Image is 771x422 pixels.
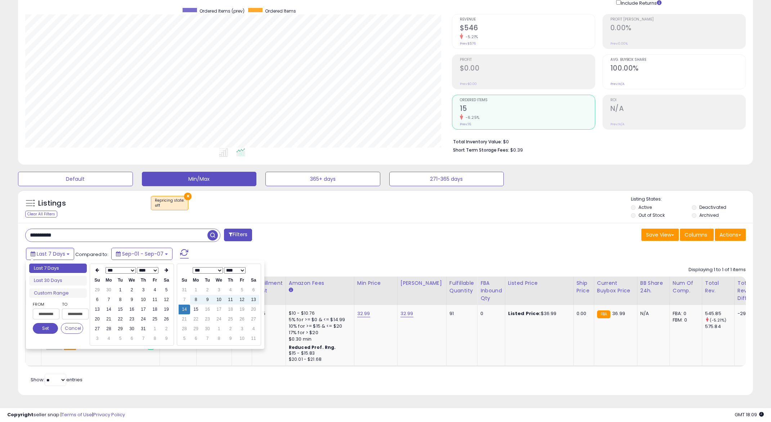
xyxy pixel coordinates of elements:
div: $20.01 - $21.68 [289,356,349,363]
div: Current Buybox Price [597,279,634,295]
span: Profit [460,58,595,62]
small: Prev: $0.00 [460,82,477,86]
small: -6.25% [463,115,480,120]
div: 545.85 [705,310,734,317]
td: 7 [103,295,115,305]
td: 30 [126,324,138,334]
th: We [126,275,138,285]
small: FBA [597,310,610,318]
td: 17 [213,305,225,314]
th: Th [225,275,236,285]
td: 29 [115,324,126,334]
td: 16 [126,305,138,314]
small: Amazon Fees. [289,287,293,293]
div: Min Price [357,279,394,287]
td: 4 [225,285,236,295]
td: 2 [161,324,172,334]
td: 8 [190,295,202,305]
div: off [155,203,184,208]
div: seller snap | | [7,412,125,418]
div: $0.30 min [289,336,349,342]
div: 0 [480,310,499,317]
div: $10 - $10.76 [289,310,349,316]
td: 26 [236,314,248,324]
a: 32.99 [357,310,370,317]
th: Mo [190,275,202,285]
td: 3 [213,285,225,295]
button: Last 7 Days [26,248,74,260]
button: 365+ days [265,172,380,186]
div: 575.84 [705,323,734,330]
button: × [184,193,192,200]
button: Save View [641,229,679,241]
td: 14 [103,305,115,314]
td: 9 [126,295,138,305]
td: 6 [126,334,138,344]
td: 5 [236,285,248,295]
th: Fr [236,275,248,285]
label: Active [638,204,652,210]
td: 4 [103,334,115,344]
td: 20 [91,314,103,324]
td: 24 [213,314,225,324]
td: 30 [103,285,115,295]
td: 18 [225,305,236,314]
div: Clear All Filters [25,211,57,217]
div: 17% for > $20 [289,329,349,336]
td: 10 [236,334,248,344]
small: -5.21% [463,34,478,40]
td: 19 [236,305,248,314]
span: Revenue [460,18,595,22]
td: 3 [236,324,248,334]
small: Prev: 0.00% [610,41,628,46]
td: 14 [179,305,190,314]
div: 91 [449,310,472,317]
small: Prev: $576 [460,41,476,46]
th: Sa [161,275,172,285]
th: Su [179,275,190,285]
td: 2 [225,324,236,334]
td: 8 [115,295,126,305]
td: 4 [149,285,161,295]
td: 29 [190,324,202,334]
td: 18 [149,305,161,314]
h5: Listings [38,198,66,208]
td: 8 [213,334,225,344]
td: 29 [91,285,103,295]
td: 21 [103,314,115,324]
td: 30 [202,324,213,334]
th: Tu [115,275,126,285]
a: 32.99 [400,310,413,317]
div: $15 - $15.83 [289,350,349,356]
td: 10 [213,295,225,305]
td: 19 [161,305,172,314]
td: 13 [91,305,103,314]
b: Short Term Storage Fees: [453,147,509,153]
div: [PERSON_NAME] [400,279,443,287]
div: 10% for >= $15 & <= $20 [289,323,349,329]
span: ROI [610,98,745,102]
b: Total Inventory Value: [453,139,502,145]
span: Avg. Buybox Share [610,58,745,62]
td: 10 [138,295,149,305]
span: Profit [PERSON_NAME] [610,18,745,22]
th: Tu [202,275,213,285]
h2: $0.00 [460,64,595,74]
td: 31 [179,285,190,295]
td: 11 [225,295,236,305]
td: 2 [202,285,213,295]
td: 25 [149,314,161,324]
span: Columns [685,231,707,238]
h2: 0.00% [610,24,745,33]
a: Privacy Policy [93,411,125,418]
div: FBM: 0 [673,317,696,323]
div: ASIN: [46,310,154,349]
h2: $546 [460,24,595,33]
td: 22 [190,314,202,324]
h2: 15 [460,104,595,114]
div: FBA inbound Qty [480,279,502,302]
td: 1 [213,324,225,334]
td: 8 [149,334,161,344]
div: 4.45 [255,310,280,317]
label: Archived [699,212,719,218]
